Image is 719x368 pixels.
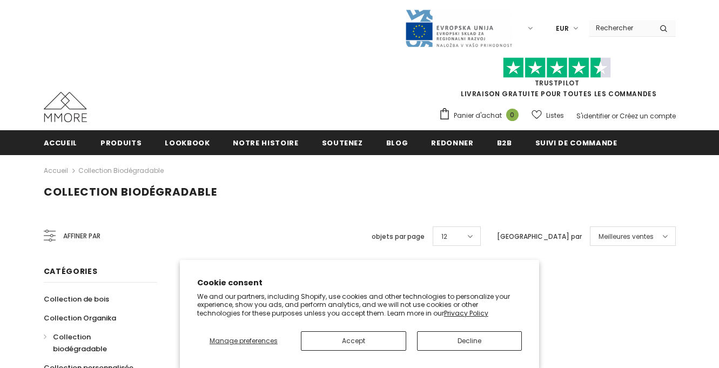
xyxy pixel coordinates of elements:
span: Produits [100,138,142,148]
a: Notre histoire [233,130,298,155]
a: Produits [100,130,142,155]
span: Panier d'achat [454,110,502,121]
img: Cas MMORE [44,92,87,122]
a: B2B [497,130,512,155]
span: Notre histoire [233,138,298,148]
span: Meilleures ventes [599,231,654,242]
span: Collection biodégradable [44,184,217,199]
span: Listes [546,110,564,121]
a: Panier d'achat 0 [439,108,524,124]
label: objets par page [372,231,425,242]
img: Javni Razpis [405,9,513,48]
span: or [612,111,618,121]
span: soutenez [322,138,363,148]
a: Collection Organika [44,309,116,327]
p: We and our partners, including Shopify, use cookies and other technologies to personalize your ex... [197,292,522,318]
button: Decline [417,331,522,351]
a: soutenez [322,130,363,155]
span: LIVRAISON GRATUITE POUR TOUTES LES COMMANDES [439,62,676,98]
span: Collection biodégradable [53,332,107,354]
a: Listes [532,106,564,125]
a: Javni Razpis [405,23,513,32]
span: 12 [441,231,447,242]
span: Suivi de commande [535,138,617,148]
button: Manage preferences [197,331,290,351]
a: Lookbook [165,130,210,155]
input: Search Site [589,20,651,36]
img: Faites confiance aux étoiles pilotes [503,57,611,78]
label: [GEOGRAPHIC_DATA] par [497,231,582,242]
a: Suivi de commande [535,130,617,155]
span: Manage preferences [210,336,278,345]
a: Collection biodégradable [44,327,145,358]
h2: Cookie consent [197,277,522,289]
span: Affiner par [63,230,100,242]
span: Collection de bois [44,294,109,304]
a: Accueil [44,130,78,155]
span: B2B [497,138,512,148]
span: Catégories [44,266,98,277]
span: Blog [386,138,408,148]
a: TrustPilot [535,78,580,88]
a: Redonner [431,130,473,155]
span: Lookbook [165,138,210,148]
a: S'identifier [576,111,610,121]
a: Créez un compte [620,111,676,121]
button: Accept [301,331,406,351]
a: Privacy Policy [444,309,488,318]
span: EUR [556,23,569,34]
span: Collection Organika [44,313,116,323]
span: Accueil [44,138,78,148]
a: Collection biodégradable [78,166,164,175]
a: Blog [386,130,408,155]
a: Accueil [44,164,68,177]
span: Redonner [431,138,473,148]
a: Collection de bois [44,290,109,309]
span: 0 [506,109,519,121]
